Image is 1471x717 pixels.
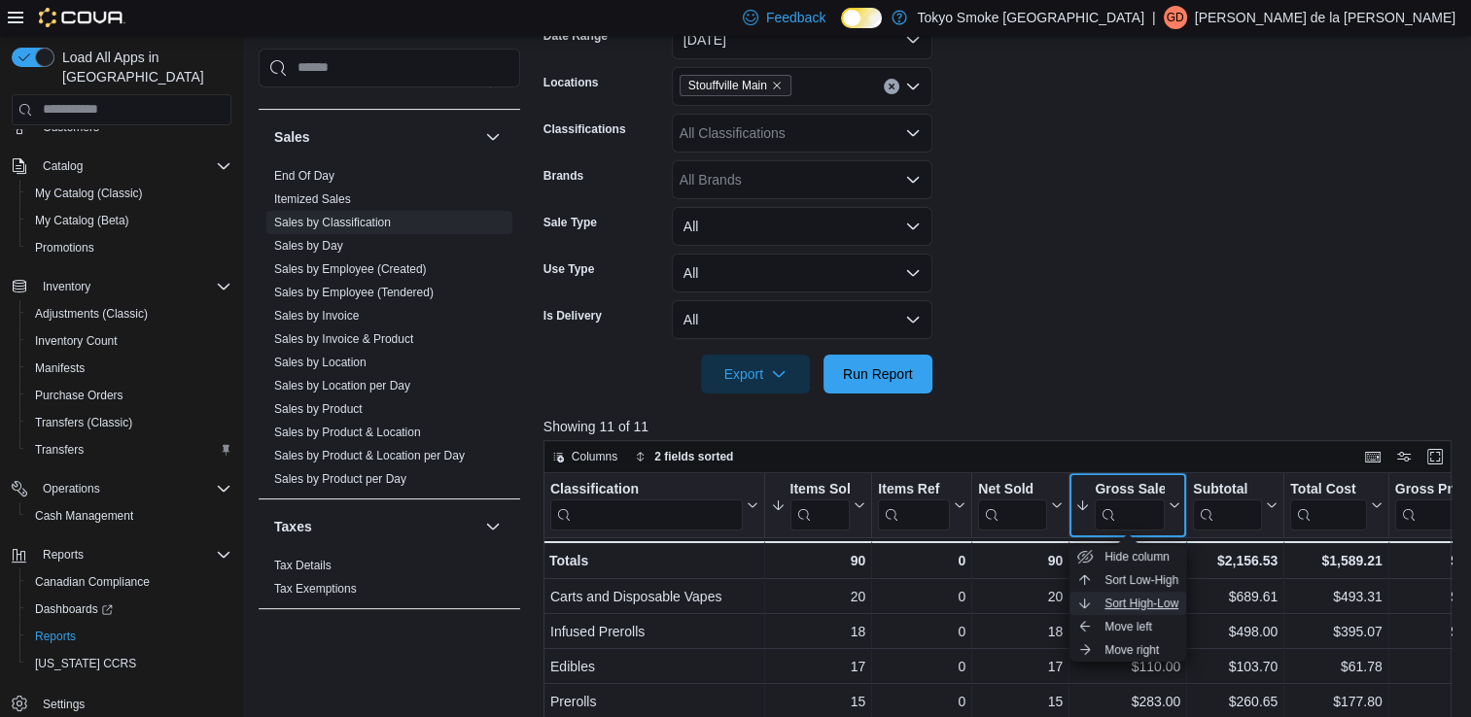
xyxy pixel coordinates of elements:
span: Dashboards [27,597,231,621]
div: 20 [978,585,1063,608]
a: Canadian Compliance [27,570,158,594]
span: Export [713,355,798,393]
button: Items Sold [770,480,865,529]
div: 18 [770,620,865,643]
button: Settings [4,689,239,717]
span: Cash Management [27,504,231,528]
div: $498.00 [1193,620,1278,643]
label: Is Delivery [543,308,602,324]
div: 17 [978,655,1063,678]
a: Reports [27,625,84,648]
label: Sale Type [543,215,597,230]
span: Transfers (Classic) [27,411,231,434]
span: Inventory [35,275,231,298]
div: Sales [259,164,520,498]
button: Taxes [481,515,505,538]
span: Sales by Invoice & Product [274,331,413,347]
button: Enter fullscreen [1423,445,1447,468]
a: Dashboards [27,597,121,621]
span: Tax Details [274,558,332,573]
span: Tax Exemptions [274,581,357,597]
a: Cash Management [27,504,141,528]
button: Taxes [274,517,477,536]
div: Subtotal [1193,480,1262,498]
span: Transfers [27,438,231,461]
span: Operations [35,477,231,500]
span: End Of Day [274,168,334,184]
a: Adjustments (Classic) [27,302,156,325]
button: Operations [4,475,239,502]
span: Sales by Product per Day [274,471,406,487]
span: [US_STATE] CCRS [35,656,136,671]
button: Classification [550,480,758,529]
div: $493.31 [1290,585,1382,608]
span: Sort Low-High [1104,572,1178,588]
div: Items Ref [878,480,950,498]
div: Classification [550,480,743,529]
span: Sales by Product & Location per Day [274,448,465,463]
span: Reports [35,543,231,566]
a: Sales by Product & Location [274,426,421,439]
span: Sales by Product & Location [274,425,421,440]
span: Sales by Location per Day [274,378,410,393]
span: Promotions [35,240,94,256]
button: Adjustments (Classic) [19,300,239,327]
div: 0 [878,620,965,643]
button: My Catalog (Beta) [19,207,239,234]
a: Promotions [27,236,102,259]
label: Date Range [543,28,613,44]
span: Run Report [843,364,913,384]
a: Sales by Invoice & Product [274,332,413,346]
button: Clear input [884,79,899,94]
a: Purchase Orders [27,384,131,407]
div: Net Sold [978,480,1047,498]
div: 0 [878,585,965,608]
button: Inventory [35,275,98,298]
span: Canadian Compliance [35,574,150,590]
a: Inventory Count [27,329,125,353]
span: Feedback [766,8,825,27]
a: Sales by Classification [274,216,391,229]
button: Hide column [1069,545,1186,568]
h3: Taxes [274,517,312,536]
label: Brands [543,168,583,184]
span: Reports [35,629,76,644]
button: Subtotal [1193,480,1278,529]
button: My Catalog (Classic) [19,180,239,207]
a: Manifests [27,357,92,380]
button: Open list of options [905,79,921,94]
span: Operations [43,481,100,496]
button: Manifests [19,355,239,382]
span: My Catalog (Beta) [27,209,231,232]
span: Washington CCRS [27,652,231,675]
button: Promotions [19,234,239,261]
button: Inventory Count [19,327,239,355]
div: Total Cost [1290,480,1366,529]
a: Sales by Location per Day [274,379,410,393]
div: 90 [770,549,865,572]
a: Sales by Product per Day [274,472,406,486]
span: Cash Management [35,508,133,524]
div: Total Cost [1290,480,1366,498]
label: Classifications [543,121,626,137]
span: Inventory Count [27,329,231,353]
a: Sales by Invoice [274,309,359,323]
div: 0 [878,655,965,678]
button: Keyboard shortcuts [1361,445,1384,468]
button: Canadian Compliance [19,568,239,596]
p: | [1152,6,1156,29]
div: 15 [770,690,865,713]
span: Manifests [27,357,231,380]
button: Sales [274,127,477,147]
span: Inventory [43,279,90,294]
button: Items Ref [878,480,965,529]
p: Tokyo Smoke [GEOGRAPHIC_DATA] [917,6,1144,29]
a: [US_STATE] CCRS [27,652,144,675]
button: Display options [1392,445,1416,468]
span: Purchase Orders [27,384,231,407]
a: Sales by Day [274,239,343,253]
button: All [672,300,932,339]
div: $110.00 [1075,655,1180,678]
div: Items Sold [789,480,850,498]
div: $395.07 [1290,620,1382,643]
